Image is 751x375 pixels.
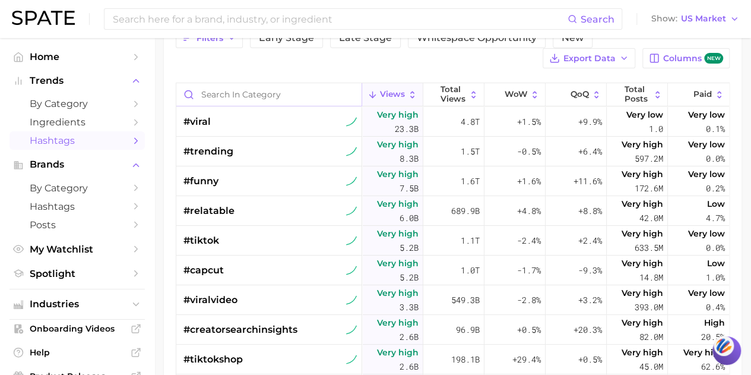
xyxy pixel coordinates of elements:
span: 82.0m [639,330,663,344]
span: Columns [663,53,723,64]
img: tiktok sustained riser [346,146,357,157]
span: New [562,33,584,43]
span: Very high [377,226,419,241]
span: 62.6% [701,360,725,374]
span: Very high [377,108,419,122]
span: +0.5% [578,352,602,367]
span: Show [651,15,677,22]
span: 0.0% [706,152,725,166]
button: WoW [484,83,546,106]
button: Total Posts [607,83,668,106]
span: 172.6m [635,181,663,196]
button: Export Data [543,48,635,68]
input: Search here for a brand, industry, or ingredient [112,9,568,29]
span: Early Stage [259,33,314,43]
button: Brands [9,156,145,174]
a: Spotlight [9,264,145,283]
span: -0.5% [517,144,541,159]
a: Hashtags [9,197,145,216]
span: Views [380,90,405,99]
span: Very high [377,137,419,152]
span: Ingredients [30,116,125,128]
span: Brands [30,159,125,170]
span: Very low [626,108,663,122]
span: 20.5% [701,330,725,344]
span: Spotlight [30,268,125,279]
span: Very low [688,167,725,181]
span: 1.1t [461,234,480,248]
button: Views [362,83,423,106]
span: 0.1% [706,122,725,136]
span: 1.5t [461,144,480,159]
span: 1.0t [461,263,480,278]
span: #tiktok [183,234,219,248]
span: #trending [183,144,233,159]
span: +9.9% [578,115,602,129]
button: ShowUS Market [648,11,742,27]
span: Onboarding Videos [30,323,125,334]
a: Home [9,48,145,66]
span: Search [581,14,614,25]
span: +29.4% [512,352,541,367]
span: Low [707,197,725,211]
span: Total Posts [625,85,650,103]
span: Very high [622,167,663,181]
span: 1.6t [461,174,480,188]
span: Late Stage [339,33,392,43]
span: Very high [377,256,419,270]
span: +11.6% [573,174,602,188]
span: Very high [622,197,663,211]
button: #tiktokshoptiktok sustained riserVery high2.6b198.1b+29.4%+0.5%Very high45.0mVery high62.6% [176,345,729,374]
button: Paid [668,83,729,106]
span: Very high [622,137,663,152]
span: Filters [197,33,223,43]
span: 1.0% [706,270,725,285]
span: 549.3b [451,293,480,307]
span: Export Data [563,53,616,64]
span: -2.4% [517,234,541,248]
span: #viral [183,115,211,129]
span: Total Views [441,85,466,103]
span: +1.6% [517,174,541,188]
span: Hashtags [30,201,125,212]
span: +0.5% [517,323,541,337]
span: Help [30,347,125,358]
span: -9.3% [578,263,602,278]
span: 96.9b [456,323,480,337]
button: Trends [9,72,145,90]
span: 4.7% [706,211,725,225]
span: by Category [30,182,125,194]
input: Search in category [176,83,362,106]
a: Hashtags [9,131,145,150]
span: 7.5b [400,181,419,196]
span: #creatorsearchinsights [183,323,297,337]
img: SPATE [12,11,75,25]
span: 689.9b [451,204,480,218]
button: Total Views [423,83,484,106]
a: by Category [9,179,145,197]
span: Very high [622,345,663,360]
span: 3.3b [400,300,419,314]
span: My Watchlist [30,244,125,255]
span: Very low [688,286,725,300]
span: Very high [377,316,419,330]
span: new [704,53,723,64]
span: Very high [377,167,419,181]
img: tiktok sustained riser [346,354,357,365]
span: Very high [622,316,663,330]
span: Very high [622,226,663,241]
img: tiktok sustained riser [346,324,357,335]
span: Industries [30,299,125,310]
span: Very low [688,137,725,152]
span: 198.1b [451,352,480,367]
span: 2.6b [400,360,419,374]
span: 393.0m [635,300,663,314]
a: Ingredients [9,113,145,131]
button: #tiktoktiktok sustained riserVery high5.2b1.1t-2.4%+2.4%Very high633.5mVery low0.0% [176,226,729,256]
span: 23.3b [395,122,419,136]
span: 1.0 [649,122,663,136]
span: 2.6b [400,330,419,344]
button: #viraltiktok sustained riserVery high23.3b4.8t+1.5%+9.9%Very low1.0Very low0.1% [176,107,729,137]
span: 597.2m [635,152,663,166]
span: 0.0% [706,241,725,255]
